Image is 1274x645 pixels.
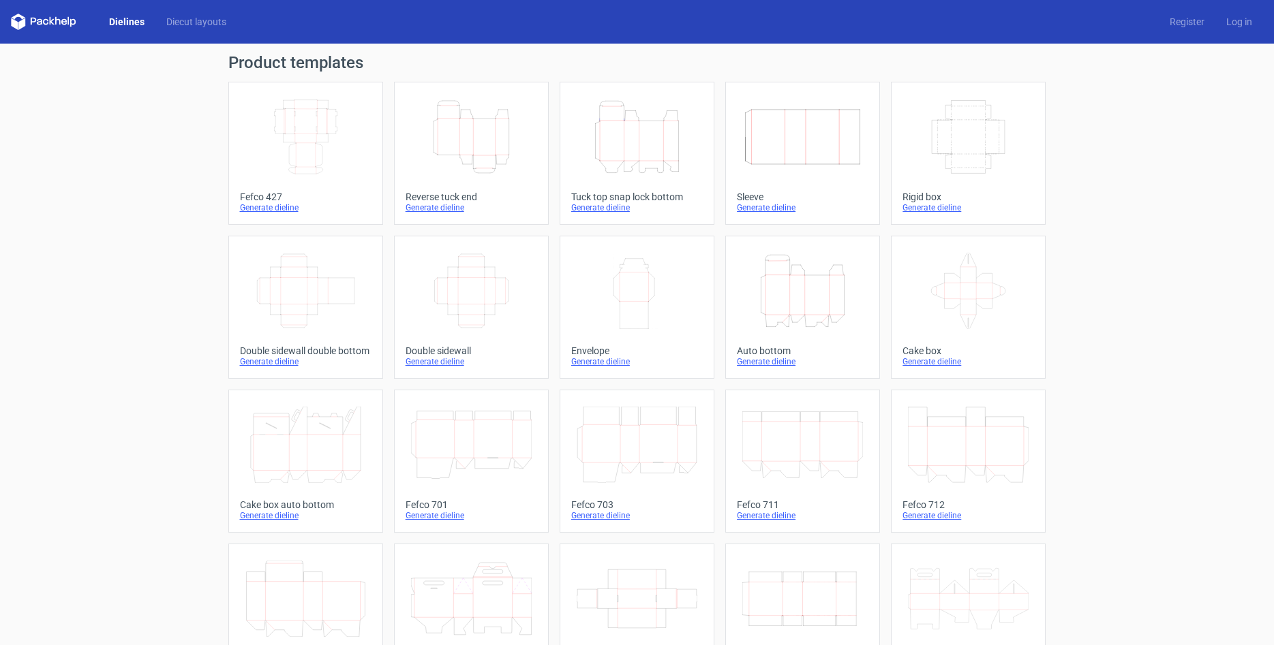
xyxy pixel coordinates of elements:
div: Double sidewall double bottom [240,345,371,356]
div: Fefco 703 [571,499,703,510]
div: Generate dieline [737,356,868,367]
a: Diecut layouts [155,15,237,29]
a: Dielines [98,15,155,29]
div: Generate dieline [406,202,537,213]
a: Fefco 703Generate dieline [560,390,714,533]
a: Fefco 711Generate dieline [725,390,880,533]
div: Auto bottom [737,345,868,356]
div: Generate dieline [406,510,537,521]
div: Generate dieline [406,356,537,367]
div: Generate dieline [240,356,371,367]
a: Double sidewall double bottomGenerate dieline [228,236,383,379]
a: Cake box auto bottomGenerate dieline [228,390,383,533]
a: Auto bottomGenerate dieline [725,236,880,379]
div: Generate dieline [903,202,1034,213]
div: Reverse tuck end [406,191,537,202]
a: SleeveGenerate dieline [725,82,880,225]
a: Tuck top snap lock bottomGenerate dieline [560,82,714,225]
a: Fefco 427Generate dieline [228,82,383,225]
div: Generate dieline [571,202,703,213]
div: Fefco 711 [737,499,868,510]
a: Fefco 701Generate dieline [394,390,549,533]
a: Double sidewallGenerate dieline [394,236,549,379]
a: Cake boxGenerate dieline [891,236,1046,379]
div: Fefco 701 [406,499,537,510]
a: Register [1159,15,1215,29]
div: Generate dieline [737,202,868,213]
div: Cake box [903,345,1034,356]
div: Tuck top snap lock bottom [571,191,703,202]
a: Log in [1215,15,1263,29]
div: Generate dieline [571,356,703,367]
a: Reverse tuck endGenerate dieline [394,82,549,225]
div: Generate dieline [571,510,703,521]
div: Generate dieline [903,356,1034,367]
div: Envelope [571,345,703,356]
div: Generate dieline [903,510,1034,521]
div: Sleeve [737,191,868,202]
div: Fefco 427 [240,191,371,202]
a: EnvelopeGenerate dieline [560,236,714,379]
a: Fefco 712Generate dieline [891,390,1046,533]
div: Generate dieline [240,510,371,521]
div: Double sidewall [406,345,537,356]
div: Fefco 712 [903,499,1034,510]
div: Generate dieline [240,202,371,213]
h1: Product templates [228,54,1046,71]
a: Rigid boxGenerate dieline [891,82,1046,225]
div: Cake box auto bottom [240,499,371,510]
div: Rigid box [903,191,1034,202]
div: Generate dieline [737,510,868,521]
